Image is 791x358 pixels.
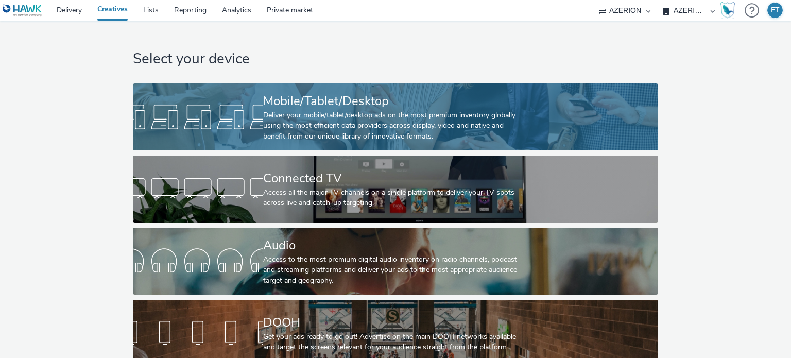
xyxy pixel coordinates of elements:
[263,187,524,209] div: Access all the major TV channels on a single platform to deliver your TV spots across live and ca...
[133,228,658,295] a: AudioAccess to the most premium digital audio inventory on radio channels, podcast and streaming ...
[263,110,524,142] div: Deliver your mobile/tablet/desktop ads on the most premium inventory globally using the most effi...
[133,83,658,150] a: Mobile/Tablet/DesktopDeliver your mobile/tablet/desktop ads on the most premium inventory globall...
[263,169,524,187] div: Connected TV
[263,254,524,286] div: Access to the most premium digital audio inventory on radio channels, podcast and streaming platf...
[720,2,740,19] a: Hawk Academy
[133,49,658,69] h1: Select your device
[263,236,524,254] div: Audio
[3,4,42,17] img: undefined Logo
[263,332,524,353] div: Get your ads ready to go out! Advertise on the main DOOH networks available and target the screen...
[720,2,735,19] img: Hawk Academy
[771,3,779,18] div: ET
[263,92,524,110] div: Mobile/Tablet/Desktop
[133,156,658,223] a: Connected TVAccess all the major TV channels on a single platform to deliver your TV spots across...
[263,314,524,332] div: DOOH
